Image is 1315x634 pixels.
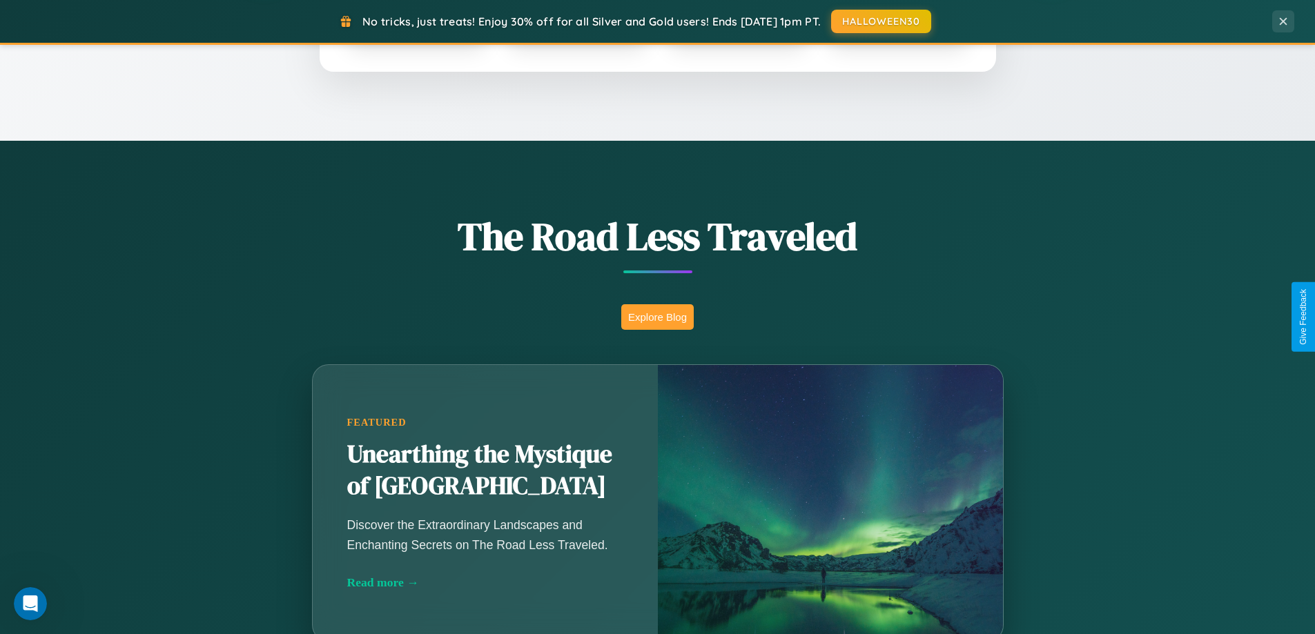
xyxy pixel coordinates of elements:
button: Explore Blog [621,304,694,330]
h2: Unearthing the Mystique of [GEOGRAPHIC_DATA] [347,439,623,502]
iframe: Intercom live chat [14,587,47,620]
h1: The Road Less Traveled [244,210,1072,263]
div: Featured [347,417,623,428]
div: Give Feedback [1298,289,1308,345]
p: Discover the Extraordinary Landscapes and Enchanting Secrets on The Road Less Traveled. [347,515,623,554]
div: Read more → [347,575,623,590]
button: HALLOWEEN30 [831,10,931,33]
span: No tricks, just treats! Enjoy 30% off for all Silver and Gold users! Ends [DATE] 1pm PT. [362,14,821,28]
